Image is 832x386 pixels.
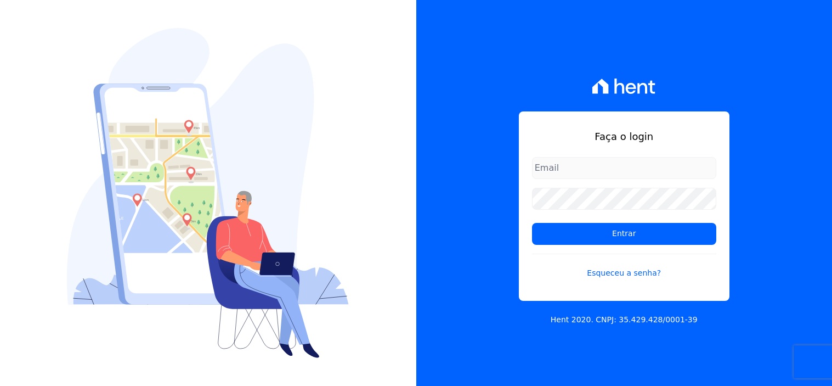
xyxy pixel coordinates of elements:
[67,28,349,358] img: Login
[532,254,716,279] a: Esqueceu a senha?
[532,157,716,179] input: Email
[532,129,716,144] h1: Faça o login
[551,314,698,326] p: Hent 2020. CNPJ: 35.429.428/0001-39
[532,223,716,245] input: Entrar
